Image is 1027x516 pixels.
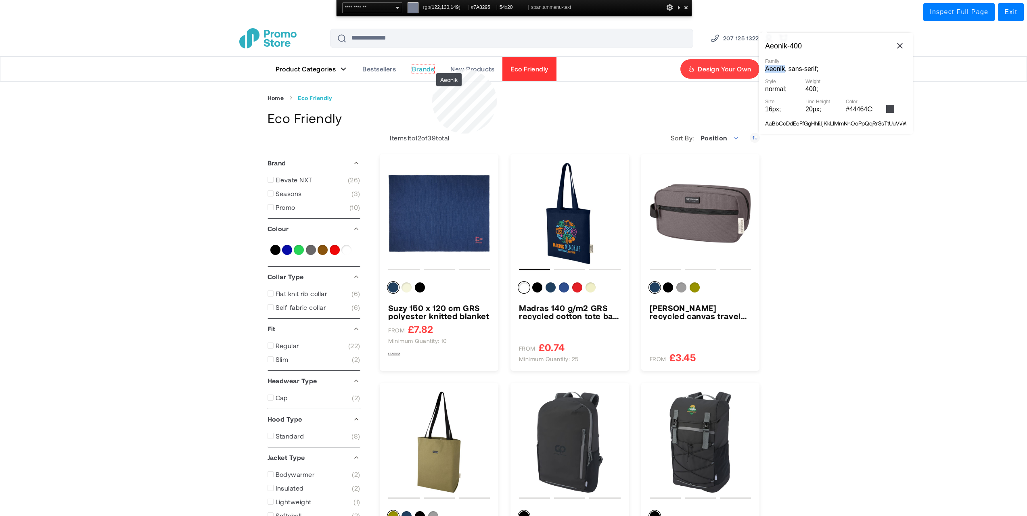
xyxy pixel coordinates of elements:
a: Joey GRS recycled canvas versatile tote bag 14L [388,391,490,493]
span: 122 [432,4,440,10]
label: Sort By [671,134,696,142]
h3: [PERSON_NAME] recycled canvas travel accessory pouch bag 3.5L [650,304,751,320]
span: | [496,4,498,10]
span: 2 [352,355,360,363]
span: x [500,2,526,13]
a: Standard 8 [268,432,360,440]
div: Solid black [415,282,425,292]
a: Phone [710,33,759,43]
a: Bodywarmer 2 [268,470,360,478]
span: Slim [276,355,289,363]
span: 20px ; [805,106,821,113]
div: Red [572,282,582,292]
a: Insulated 2 [268,484,360,492]
div: Navy [546,282,556,292]
a: Lightweight 1 [268,498,360,506]
span: Flat knit rib collar [276,290,327,298]
h1: Eco Friendly [268,109,760,127]
span: Style [765,79,805,84]
span: 16px ; [765,106,781,113]
span: 2 [352,394,360,402]
a: Promo 10 [268,203,360,211]
span: 54 [500,4,505,10]
span: £7.82 [408,324,433,334]
span: Brands [412,65,434,73]
span: #7A8295 [471,2,494,13]
span: Elevate NXT [276,176,312,184]
span: Color [846,99,886,104]
span: normal ; [765,86,786,92]
p: Items to of total [380,134,449,142]
a: store logo [239,28,297,48]
strong: Eco Friendly [298,94,332,102]
div: Close and Stop Picking [682,2,690,13]
span: 39 [427,134,436,142]
span: Eco Friendly [510,65,548,73]
span: Line Height [805,99,846,104]
div: Hood Type [268,409,360,429]
span: 130 [441,4,449,10]
a: Joey GRS recycled canvas travel accessory pouch bag 3.5L [650,304,751,320]
a: Seasons 3 [268,190,360,198]
a: Aqua 15.6&quot; GRS recycled water resistant laptop backpack 23L [650,391,751,493]
span: Size [765,99,805,104]
span: 20 [507,4,512,10]
span: 6 [351,290,360,298]
div: Solid black [532,282,542,292]
a: Black [270,245,280,255]
div: Exit [1004,8,1017,16]
div: Headwear Type [268,371,360,391]
a: Grey [306,245,316,255]
span: Lightweight [276,498,312,506]
span: | [468,4,469,10]
span: 8 [351,432,360,440]
span: #44464C ; [846,106,874,113]
span: Promo [276,203,295,211]
img: Joey GRS recycled canvas travel accessory pouch bag 3.5L [650,163,751,264]
a: Regular 22 [268,342,360,350]
button: Exit [998,3,1024,21]
a: Set Descending Direction [750,133,760,143]
div: Navy [388,282,398,292]
span: 12 [415,134,421,142]
div: Beige [402,282,412,292]
a: Home [268,94,284,102]
a: Self-fabric collar 6 [268,303,360,311]
span: Bodywarmer [276,470,315,478]
span: 10 [349,203,360,211]
div: Colour [388,282,490,296]
a: Suzy 150 x 120 cm GRS polyester knitted blanket [388,304,490,320]
span: Minimum quantity: 10 [388,337,447,345]
span: £0.74 [539,342,565,352]
span: 6 [351,303,360,311]
div: Navy [650,282,660,292]
div: Natural [586,282,596,292]
a: Madras 140 g/m2 GRS recycled cotton tote bag 7L [519,304,621,320]
span: span [531,2,571,13]
div: Options [666,2,674,13]
div: Colour [650,282,751,296]
div: White [519,282,529,292]
div: Inspect Full Page [930,8,988,16]
a: White [341,245,351,255]
img: Madras 140 g/m2 GRS recycled cotton tote bag 7L [519,163,621,264]
span: Position [696,130,744,146]
span: | [528,4,529,10]
div: Colour [519,282,621,296]
a: Red [330,245,340,255]
span: Aeonik - 400 [765,42,802,50]
div: AaBbCcDdEeFfGgHhIiJjKkLlMmNnOoPpQqRrSsTtUuVvWwXxYyZz [765,119,906,127]
a: Slim 2 [268,355,360,363]
span: 3 [351,190,360,198]
img: Seasons [388,348,400,360]
span: 207 125 1322 [723,33,759,43]
span: Cap [276,394,288,402]
a: Green [294,245,304,255]
span: 149 [451,4,459,10]
span: Standard [276,432,304,440]
span: 22 [348,342,360,350]
div: Fit [268,319,360,339]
